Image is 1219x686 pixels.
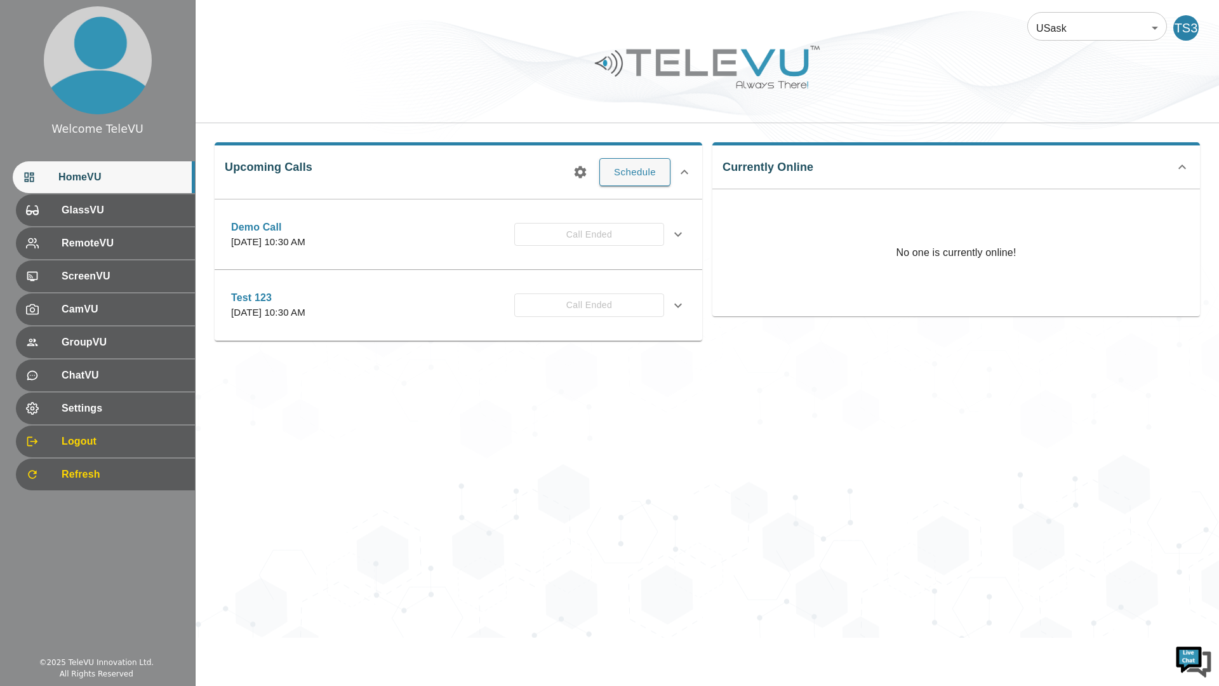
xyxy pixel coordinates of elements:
[62,236,185,251] span: RemoteVU
[599,158,670,186] button: Schedule
[62,335,185,350] span: GroupVU
[16,194,195,226] div: GlassVU
[231,306,305,320] p: [DATE] 10:30 AM
[62,467,185,482] span: Refresh
[60,668,133,680] div: All Rights Reserved
[896,189,1016,316] p: No one is currently online!
[51,121,143,137] div: Welcome TeleVU
[1027,10,1167,46] div: USask
[1173,15,1199,41] div: TS3
[13,161,195,193] div: HomeVU
[62,401,185,416] span: Settings
[16,459,195,490] div: Refresh
[44,6,152,114] img: profile.png
[221,283,696,328] div: Test 123[DATE] 10:30 AMCall Ended
[62,203,185,218] span: GlassVU
[231,235,305,250] p: [DATE] 10:30 AM
[62,269,185,284] span: ScreenVU
[231,290,305,306] p: Test 123
[231,220,305,235] p: Demo Call
[16,227,195,259] div: RemoteVU
[62,368,185,383] span: ChatVU
[16,426,195,457] div: Logout
[16,360,195,391] div: ChatVU
[58,170,185,185] span: HomeVU
[62,434,185,449] span: Logout
[593,41,822,93] img: Logo
[16,293,195,325] div: CamVU
[62,302,185,317] span: CamVU
[16,326,195,358] div: GroupVU
[16,260,195,292] div: ScreenVU
[16,393,195,424] div: Settings
[221,212,696,257] div: Demo Call[DATE] 10:30 AMCall Ended
[39,657,154,668] div: © 2025 TeleVU Innovation Ltd.
[1175,642,1213,680] img: Chat Widget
